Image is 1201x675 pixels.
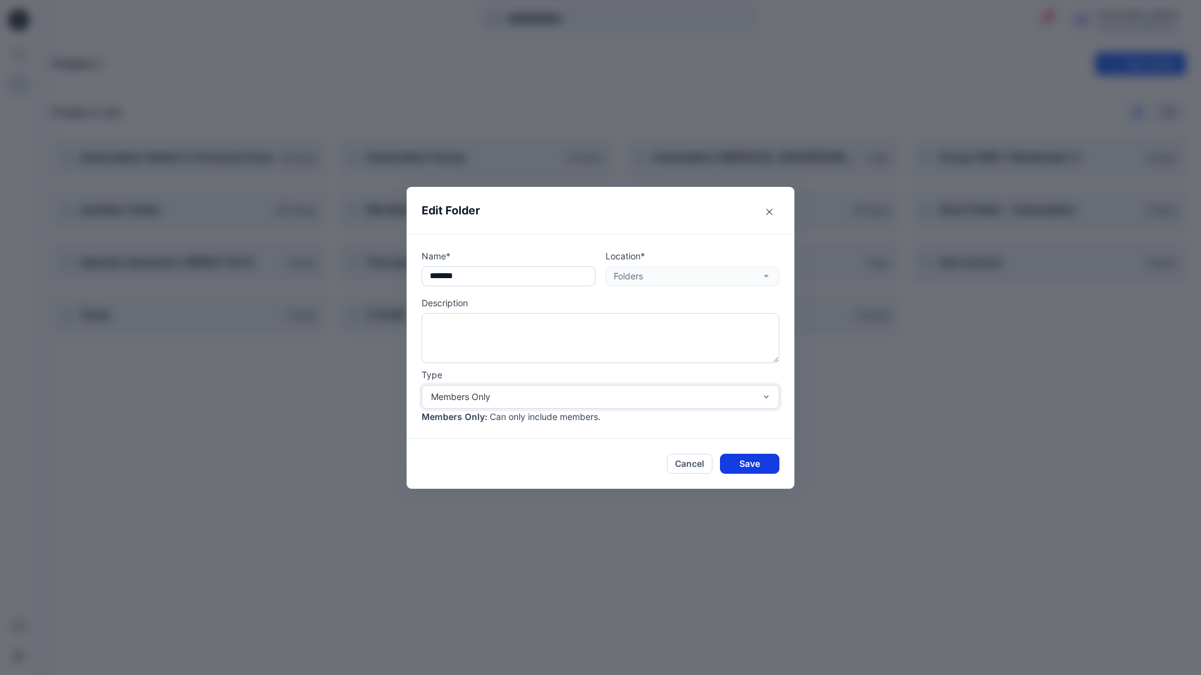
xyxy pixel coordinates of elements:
[422,368,779,381] p: Type
[422,410,487,423] p: Members Only :
[422,296,779,309] p: Description
[431,390,755,403] div: Members Only
[759,202,779,222] button: Close
[407,187,794,234] header: Edit Folder
[606,249,779,262] p: Location*
[422,249,595,262] p: Name*
[667,454,712,474] button: Cancel
[720,454,779,474] button: Save
[490,410,600,423] p: Can only include members.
